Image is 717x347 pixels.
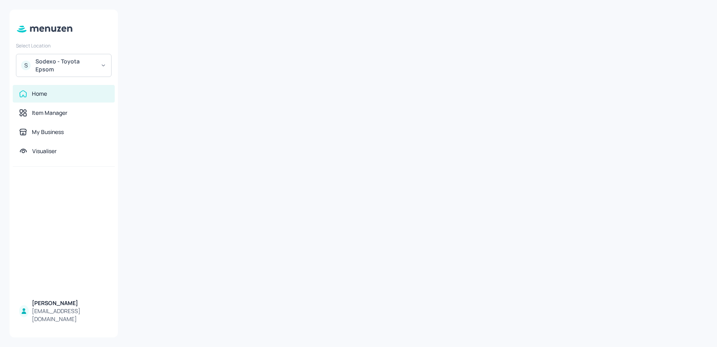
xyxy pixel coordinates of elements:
[32,147,57,155] div: Visualiser
[21,61,31,70] div: S
[35,57,96,73] div: Sodexo - Toyota Epsom
[32,109,67,117] div: Item Manager
[16,42,112,49] div: Select Location
[32,90,47,98] div: Home
[32,128,64,136] div: My Business
[32,307,108,323] div: [EMAIL_ADDRESS][DOMAIN_NAME]
[32,299,108,307] div: [PERSON_NAME]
